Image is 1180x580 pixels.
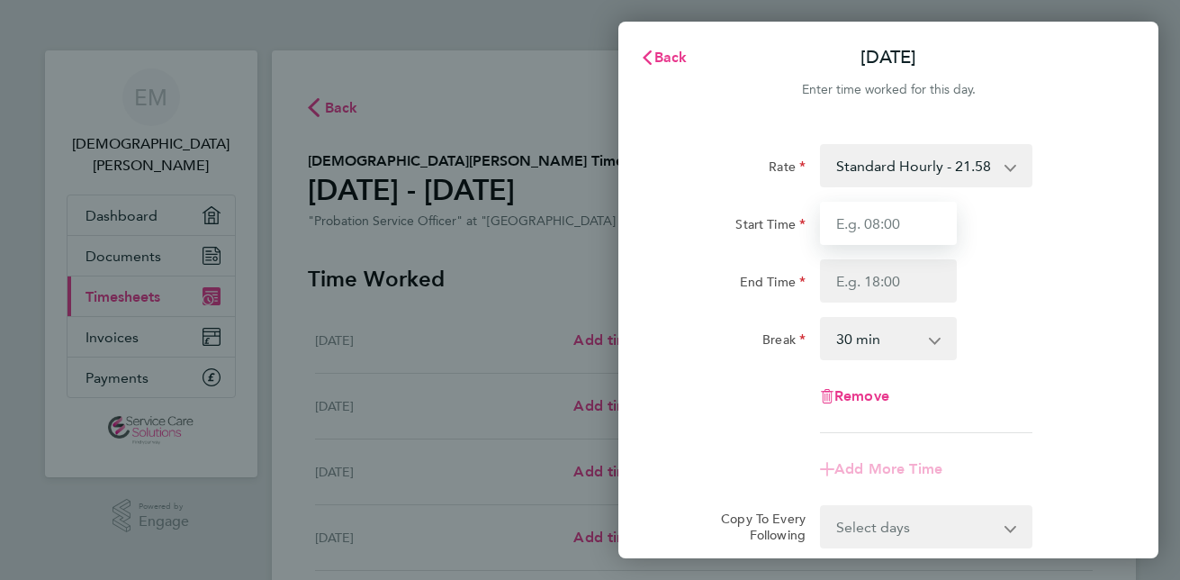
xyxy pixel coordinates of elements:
label: Rate [769,159,806,180]
span: Remove [834,387,889,404]
label: End Time [740,274,806,295]
input: E.g. 08:00 [820,202,957,245]
div: Enter time worked for this day. [618,79,1158,101]
label: Break [762,331,806,353]
button: Back [622,40,706,76]
button: Remove [820,389,889,403]
input: E.g. 18:00 [820,259,957,303]
label: Copy To Every Following [707,511,806,543]
label: Start Time [735,216,806,238]
p: [DATE] [860,45,916,70]
span: Back [654,49,688,66]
